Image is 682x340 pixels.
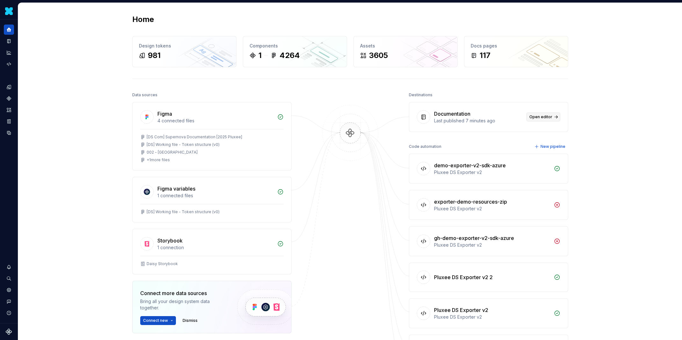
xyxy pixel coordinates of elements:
div: [DS] Working file - Token structure (v0) [147,142,220,147]
a: Data sources [4,128,14,138]
div: [DS] Working file - Token structure (v0) [147,209,220,214]
svg: Supernova Logo [6,329,12,335]
a: Figma variables1 connected files[DS] Working file - Token structure (v0) [132,177,292,222]
div: Design tokens [139,43,230,49]
div: gh-demo-exporter-v2-sdk-azure [434,234,514,242]
div: 117 [480,50,490,61]
div: [DS Com] Supernova Documentation [2025 Pluxee] [147,134,242,140]
h2: Home [132,14,154,25]
a: Design tokens981 [132,36,236,67]
div: Destinations [409,90,432,99]
div: Figma [157,110,172,118]
a: Figma4 connected files[DS Com] Supernova Documentation [2025 Pluxee][DS] Working file - Token str... [132,102,292,170]
a: Design tokens [4,82,14,92]
a: Settings [4,285,14,295]
a: Analytics [4,47,14,58]
div: Pluxee DS Exporter v2 2 [434,273,493,281]
span: Connect new [143,318,168,323]
div: 4264 [279,50,300,61]
div: Components [250,43,340,49]
a: Assets3605 [353,36,458,67]
div: Docs pages [471,43,562,49]
button: Notifications [4,262,14,272]
a: Documentation [4,36,14,46]
div: 002 - [GEOGRAPHIC_DATA] [147,150,198,155]
a: Home [4,25,14,35]
div: Pluxee DS Exporter v2 [434,169,550,176]
div: Daisy Storybook [147,261,178,266]
a: Components14264 [243,36,347,67]
a: Storybook1 connectionDaisy Storybook [132,229,292,274]
div: Data sources [132,90,157,99]
div: 4 connected files [157,118,273,124]
div: 1 [258,50,262,61]
div: Pluxee DS Exporter v2 [434,242,550,248]
div: Pluxee DS Exporter v2 [434,206,550,212]
button: New pipeline [533,142,568,151]
a: Code automation [4,59,14,69]
a: Open editor [526,112,560,121]
div: Figma variables [157,185,195,192]
span: Dismiss [183,318,198,323]
div: exporter-demo-resources-zip [434,198,507,206]
div: Bring all your design system data together. [140,298,226,311]
div: 3605 [369,50,388,61]
a: Docs pages117 [464,36,568,67]
div: 981 [148,50,161,61]
div: 1 connection [157,244,273,251]
div: 1 connected files [157,192,273,199]
button: Dismiss [180,316,200,325]
div: + 1 more files [147,157,170,163]
button: Contact support [4,296,14,307]
a: Assets [4,105,14,115]
span: Open editor [529,114,552,119]
div: Storybook [157,237,183,244]
div: demo-exporter-v2-sdk-azure [434,162,506,169]
div: Code automation [409,142,441,151]
a: Storybook stories [4,116,14,127]
img: 8442b5b3-d95e-456d-8131-d61e917d6403.png [5,7,13,15]
span: New pipeline [541,144,565,149]
div: Documentation [434,110,470,118]
a: Components [4,93,14,104]
div: Pluxee DS Exporter v2 [434,306,488,314]
button: Connect new [140,316,176,325]
div: Assets [360,43,451,49]
div: Connect more data sources [140,289,226,297]
div: Last published 7 minutes ago [434,118,523,124]
div: Pluxee DS Exporter v2 [434,314,550,320]
button: Search ⌘K [4,273,14,284]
